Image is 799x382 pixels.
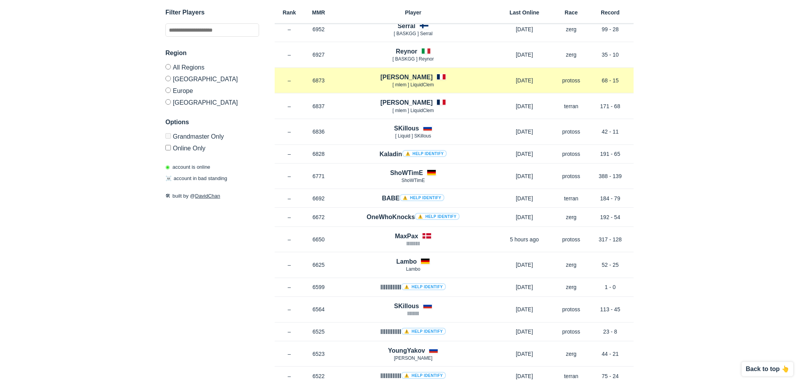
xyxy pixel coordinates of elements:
[304,283,333,291] p: 6599
[556,283,587,291] p: zerg
[556,128,587,136] p: protoss
[275,328,304,336] p: –
[556,328,587,336] p: protoss
[587,172,634,180] p: 388 - 139
[367,212,460,221] h4: OneWhoKnocks
[304,10,333,15] h6: MMR
[401,328,446,335] a: ⚠️ Help identify
[493,261,556,269] p: [DATE]
[165,99,171,105] input: [GEOGRAPHIC_DATA]
[493,195,556,202] p: [DATE]
[493,150,556,158] p: [DATE]
[493,128,556,136] p: [DATE]
[587,328,634,336] p: 23 - 8
[380,73,433,82] h4: [PERSON_NAME]
[746,366,789,372] p: Back to top 👆
[165,163,210,171] p: account is online
[275,10,304,15] h6: Rank
[165,118,259,127] h3: Options
[275,372,304,380] p: –
[165,133,259,142] label: Only Show accounts currently in Grandmaster
[556,150,587,158] p: protoss
[275,128,304,136] p: –
[304,213,333,221] p: 6672
[401,283,446,290] a: ⚠️ Help identify
[165,142,259,152] label: Only show accounts currently laddering
[165,64,171,70] input: All Regions
[304,195,333,202] p: 6692
[556,372,587,380] p: terran
[587,77,634,84] p: 68 - 15
[165,193,170,199] span: 🛠
[275,305,304,313] p: –
[587,51,634,59] p: 35 - 10
[165,145,171,150] input: Online Only
[380,98,433,107] h4: [PERSON_NAME]
[382,194,444,203] h4: BABE
[304,328,333,336] p: 6525
[493,51,556,59] p: [DATE]
[493,305,556,313] p: [DATE]
[587,10,634,15] h6: Record
[275,150,304,158] p: –
[304,102,333,110] p: 6837
[395,133,431,139] span: [ Lіquіd ] SKillous
[587,305,634,313] p: 113 - 45
[304,172,333,180] p: 6771
[587,350,634,358] p: 44 - 21
[304,305,333,313] p: 6564
[165,76,171,81] input: [GEOGRAPHIC_DATA]
[304,150,333,158] p: 6828
[165,96,259,106] label: [GEOGRAPHIC_DATA]
[556,350,587,358] p: zerg
[556,195,587,202] p: terran
[493,372,556,380] p: [DATE]
[493,283,556,291] p: [DATE]
[304,236,333,243] p: 6650
[587,372,634,380] p: 75 - 24
[493,25,556,33] p: [DATE]
[493,328,556,336] p: [DATE]
[493,236,556,243] p: 5 hours ago
[304,25,333,33] p: 6952
[402,150,447,157] a: ⚠️ Help identify
[493,77,556,84] p: [DATE]
[587,102,634,110] p: 171 - 68
[392,82,434,87] span: [ mlem ] LiquidClem
[396,257,417,266] h4: Lambo
[556,213,587,221] p: zerg
[587,213,634,221] p: 192 - 54
[275,261,304,269] p: –
[275,102,304,110] p: –
[556,236,587,243] p: protoss
[165,164,170,170] span: ◉
[380,150,447,159] h4: Kaladin
[304,128,333,136] p: 6836
[275,350,304,358] p: –
[493,102,556,110] p: [DATE]
[587,261,634,269] p: 52 - 25
[165,192,259,200] p: built by @
[394,124,419,133] h4: SKillous
[399,194,444,201] a: ⚠️ Help identify
[275,51,304,59] p: –
[380,371,446,380] h4: llllllllllll
[398,21,415,30] h4: Serral
[493,172,556,180] p: [DATE]
[395,232,418,241] h4: MaxPax
[275,213,304,221] p: –
[380,283,446,292] h4: llIIlIIllIII
[401,178,425,183] span: ShoWTimE
[587,283,634,291] p: 1 - 0
[407,311,419,316] span: lllllllllll
[493,350,556,358] p: [DATE]
[165,84,259,96] label: Europe
[165,73,259,84] label: [GEOGRAPHIC_DATA]
[556,25,587,33] p: zerg
[407,241,420,246] span: lllIlllIllIl
[587,195,634,202] p: 184 - 79
[556,51,587,59] p: zerg
[493,10,556,15] h6: Last Online
[394,31,432,36] span: [ BASKGG ] Serral
[304,350,333,358] p: 6523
